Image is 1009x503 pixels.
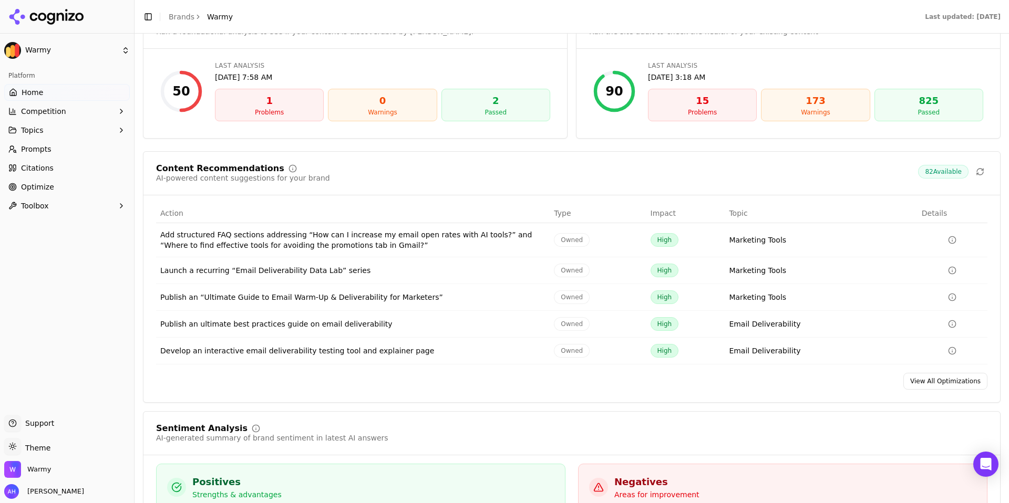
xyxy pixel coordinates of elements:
a: Home [4,84,130,101]
span: Toolbox [21,201,49,211]
span: Warmy [27,465,51,474]
span: Prompts [21,144,52,154]
span: Citations [21,163,54,173]
button: Open user button [4,484,84,499]
span: Optimize [21,182,54,192]
div: Open Intercom Messenger [973,452,998,477]
div: Action [160,208,545,218]
span: Competition [21,106,66,117]
div: Data table [156,204,987,364]
a: Prompts [4,141,130,158]
img: Warmy [4,461,21,478]
img: Warmy [4,42,21,59]
div: Details [922,208,983,218]
img: Armando Hysenaj [4,484,19,499]
div: Platform [4,67,130,84]
span: [PERSON_NAME] [23,487,84,496]
button: Open organization switcher [4,461,51,478]
span: Warmy [25,46,117,55]
span: Theme [21,444,50,452]
button: Competition [4,103,130,120]
span: Topics [21,125,44,135]
button: Toolbox [4,197,130,214]
span: Support [21,418,54,428]
div: Impact [651,208,721,218]
a: Optimize [4,179,130,195]
div: Type [554,208,642,218]
button: Topics [4,122,130,139]
span: Home [22,87,43,98]
a: Citations [4,160,130,176]
div: Topic [729,208,913,218]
